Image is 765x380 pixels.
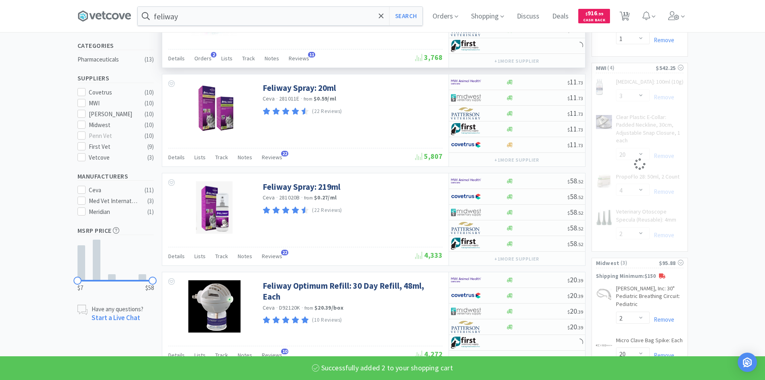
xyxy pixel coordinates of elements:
span: $ [567,277,570,283]
span: 20 [567,306,583,316]
span: Reviews [262,154,282,161]
span: . 73 [577,95,583,101]
strong: $0.59 / ml [314,95,336,102]
span: Cash Back [583,18,605,23]
div: ( 10 ) [145,120,154,130]
span: . 99 [597,11,603,16]
span: · [301,194,303,201]
h5: Categories [78,41,154,50]
span: 4,272 [415,349,443,359]
img: cbc04432374f4c31a6fe5eef337cc8d5_158390.png [188,82,241,135]
span: Lists [194,253,206,260]
a: Feliway Spray: 219ml [263,181,341,192]
p: Have any questions? [92,305,143,313]
span: $ [567,210,570,216]
div: Vetcove [89,153,139,162]
div: Meridian [89,207,139,217]
img: f6b2451649754179b5b4e0c70c3f7cb0_2.png [451,76,481,88]
span: $ [567,28,570,34]
p: (10 Reviews) [312,316,342,325]
p: Shipping Minimum: $150 [592,272,687,281]
img: f5e969b455434c6296c6d81ef179fa71_3.png [451,321,481,333]
span: Details [168,55,185,62]
span: $ [567,142,570,148]
span: 58 [567,239,583,248]
div: $95.88 [659,259,683,267]
span: 281020B [279,194,300,201]
img: 67d67680309e4a0bb49a5ff0391dcc42_6.png [451,337,481,349]
div: First Vet [89,142,139,152]
span: Details [168,351,185,359]
span: · [301,95,302,102]
span: 11 [308,52,315,58]
div: ( 10 ) [145,99,154,108]
button: +1more supplier [490,55,543,67]
img: f6b2451649754179b5b4e0c70c3f7cb0_2.png [451,274,481,286]
span: 5,807 [415,152,443,161]
span: $ [567,194,570,200]
span: $58 [145,283,154,293]
span: 20 [567,322,583,331]
span: Track [215,253,228,260]
a: Remove [650,36,674,44]
span: ( 4 ) [606,64,656,72]
a: Remove [650,351,674,359]
span: Reviews [262,351,282,359]
span: Reviews [289,55,309,62]
span: 11 [567,124,583,134]
span: 916 [585,9,603,17]
img: a15b22664cdf468197aad61e132a7a72_344901.jpeg [188,280,241,333]
a: Feliway Optimum Refill: 30 Day Refill, 48ml, Each [263,280,441,302]
button: +1more supplier [490,154,543,166]
a: 13 [616,14,633,21]
img: d2ee154922a1420b9ae5fbd4c78370e4_114810.jpeg [196,181,233,234]
img: 4dd14cff54a648ac9e977f0c5da9bc2e_5.png [451,305,481,317]
img: f6b2451649754179b5b4e0c70c3f7cb0_2.png [451,175,481,187]
span: . 73 [577,111,583,117]
span: $ [567,241,570,247]
span: 16 [567,25,583,35]
a: Deals [549,13,572,20]
span: . 39 [577,277,583,283]
span: Reviews [262,253,282,260]
a: Remove [650,316,674,323]
a: Micro Clave Bag Spike: Each [616,337,683,348]
p: (22 Reviews) [312,107,342,116]
span: $7 [78,283,83,293]
span: . 73 [577,80,583,86]
span: Track [215,154,228,161]
div: $542.25 [656,64,683,72]
span: $ [585,11,588,16]
span: · [302,304,303,311]
img: 9563a9b7d4964fdab21fd8b071a16168_125940.jpeg [596,286,612,302]
div: ( 9 ) [147,142,154,152]
span: 58 [567,207,583,217]
span: 3,768 [415,53,443,62]
button: +1more supplier [490,253,543,265]
span: Lists [221,55,233,62]
div: ( 10 ) [145,109,154,119]
a: Ceva [263,95,275,102]
span: . 52 [577,194,583,200]
span: 58 [567,223,583,232]
span: Notes [265,55,279,62]
div: Open Intercom Messenger [738,353,757,372]
span: . 73 [577,142,583,148]
span: 281011E [279,95,300,102]
div: Penn Vet [89,131,139,141]
span: Lists [194,351,206,359]
img: 4dd14cff54a648ac9e977f0c5da9bc2e_5.png [451,92,481,104]
span: 11 [567,93,583,102]
span: $ [567,309,570,315]
img: 67d67680309e4a0bb49a5ff0391dcc42_6.png [451,238,481,250]
span: . 52 [577,179,583,185]
span: $ [567,127,570,133]
strong: $20.39 / box [314,304,344,311]
span: 10 [281,349,288,354]
div: MWI [89,99,139,108]
a: Ceva [263,194,275,201]
span: Notes [238,351,252,359]
img: f5e969b455434c6296c6d81ef179fa71_3.png [451,107,481,119]
span: 11 [567,77,583,86]
img: 77fca1acd8b6420a9015268ca798ef17_1.png [451,191,481,203]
